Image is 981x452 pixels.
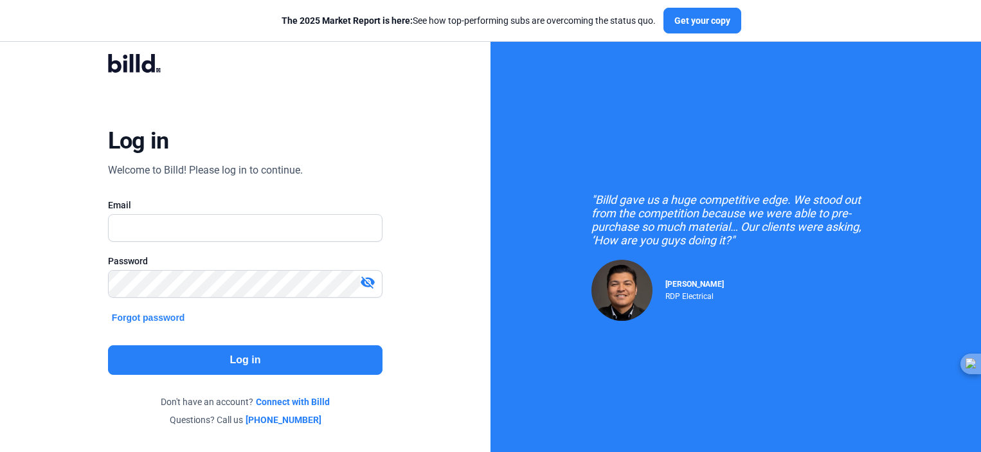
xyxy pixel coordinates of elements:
[591,260,652,321] img: Raul Pacheco
[665,280,724,289] span: [PERSON_NAME]
[282,14,656,27] div: See how top-performing subs are overcoming the status quo.
[108,127,169,155] div: Log in
[665,289,724,301] div: RDP Electrical
[591,193,881,247] div: "Billd gave us a huge competitive edge. We stood out from the competition because we were able to...
[108,395,382,408] div: Don't have an account?
[282,15,413,26] span: The 2025 Market Report is here:
[360,275,375,290] mat-icon: visibility_off
[246,413,321,426] a: [PHONE_NUMBER]
[108,255,382,267] div: Password
[663,8,741,33] button: Get your copy
[108,199,382,212] div: Email
[256,395,330,408] a: Connect with Billd
[108,345,382,375] button: Log in
[108,413,382,426] div: Questions? Call us
[966,358,976,370] img: chapa.svg
[108,311,189,325] button: Forgot password
[108,163,303,178] div: Welcome to Billd! Please log in to continue.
